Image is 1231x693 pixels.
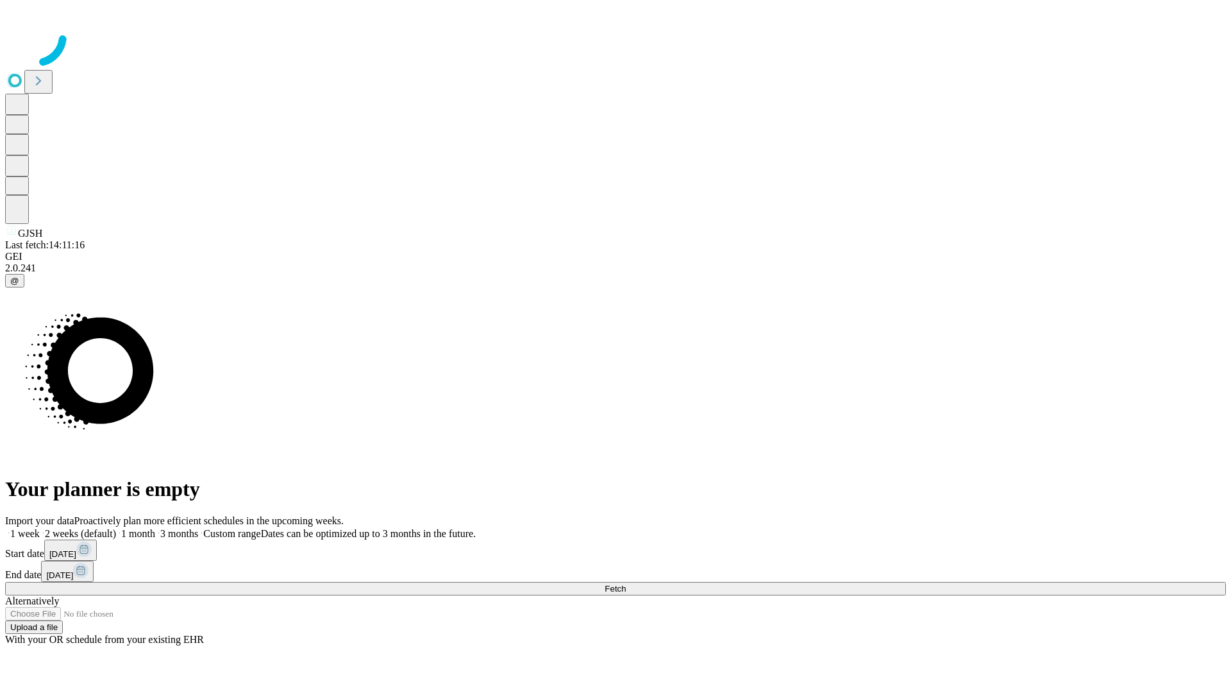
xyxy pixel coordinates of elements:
[45,528,116,539] span: 2 weeks (default)
[5,477,1226,501] h1: Your planner is empty
[18,228,42,239] span: GJSH
[5,620,63,634] button: Upload a file
[5,561,1226,582] div: End date
[41,561,94,582] button: [DATE]
[5,540,1226,561] div: Start date
[160,528,198,539] span: 3 months
[5,634,204,645] span: With your OR schedule from your existing EHR
[605,584,626,594] span: Fetch
[5,582,1226,595] button: Fetch
[5,595,59,606] span: Alternatively
[5,239,85,250] span: Last fetch: 14:11:16
[74,515,344,526] span: Proactively plan more efficient schedules in the upcoming weeks.
[5,515,74,526] span: Import your data
[44,540,97,561] button: [DATE]
[5,274,24,287] button: @
[203,528,260,539] span: Custom range
[5,251,1226,262] div: GEI
[261,528,476,539] span: Dates can be optimized up to 3 months in the future.
[10,528,40,539] span: 1 week
[121,528,155,539] span: 1 month
[5,262,1226,274] div: 2.0.241
[49,549,76,559] span: [DATE]
[10,276,19,286] span: @
[46,570,73,580] span: [DATE]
